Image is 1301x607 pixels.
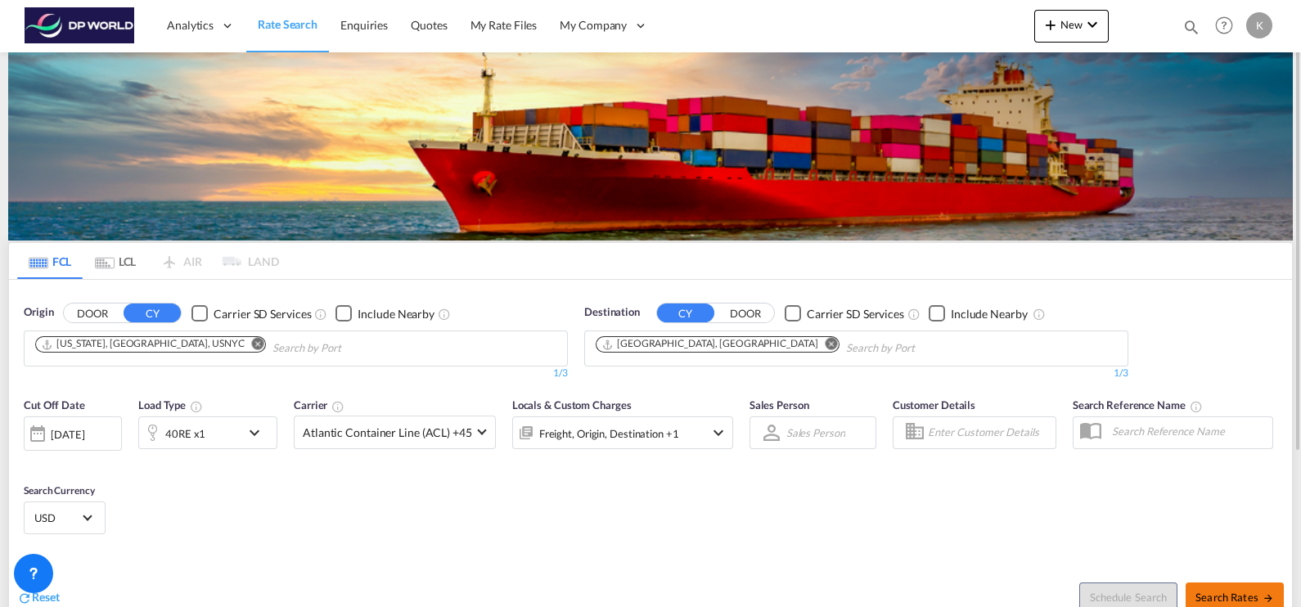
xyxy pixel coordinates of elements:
div: [DATE] [51,427,84,442]
div: Carrier SD Services [214,306,311,322]
md-icon: icon-magnify [1182,18,1200,36]
button: icon-plus 400-fgNewicon-chevron-down [1034,10,1109,43]
md-checkbox: Checkbox No Ink [929,304,1028,321]
md-select: Sales Person [785,420,847,444]
span: Analytics [167,17,214,34]
md-icon: The selected Trucker/Carrierwill be displayed in the rate results If the rates are from another f... [331,400,344,413]
div: Help [1210,11,1246,41]
span: Rate Search [258,17,317,31]
div: Freight Origin Destination Factory Stuffingicon-chevron-down [512,416,733,449]
div: 40RE x1icon-chevron-down [138,416,277,449]
div: Include Nearby [358,306,434,322]
div: Carrier SD Services [807,306,904,322]
span: My Company [560,17,627,34]
button: CY [657,303,714,322]
span: Help [1210,11,1238,39]
span: Quotes [411,18,447,32]
md-chips-wrap: Chips container. Use arrow keys to select chips. [33,331,434,362]
span: Load Type [138,398,203,411]
span: New [1041,18,1102,31]
span: Customer Details [893,398,975,411]
div: New York, NY, USNYC [41,337,244,351]
div: Jebel Ali, AEJEA [601,337,817,351]
input: Chips input. [272,335,428,362]
span: Search Currency [24,484,95,497]
span: Carrier [294,398,344,411]
md-datepicker: Select [24,448,36,470]
md-icon: Your search will be saved by the below given name [1190,400,1203,413]
span: Destination [584,304,640,321]
md-icon: icon-information-outline [190,400,203,413]
md-tab-item: LCL [83,243,148,279]
button: DOOR [717,304,774,323]
div: K [1246,12,1272,38]
md-select: Select Currency: $ USDUnited States Dollar [33,506,97,529]
md-checkbox: Checkbox No Ink [785,304,904,321]
button: DOOR [64,304,121,323]
div: 1/3 [24,366,568,380]
md-icon: icon-refresh [17,591,32,605]
md-checkbox: Checkbox No Ink [191,304,311,321]
span: Locals & Custom Charges [512,398,632,411]
md-icon: icon-chevron-down [709,423,728,443]
div: 40RE x1 [165,422,205,445]
md-icon: Unchecked: Ignores neighbouring ports when fetching rates.Checked : Includes neighbouring ports w... [438,308,451,321]
button: Remove [814,337,839,353]
input: Chips input. [846,335,1002,362]
div: 1/3 [584,366,1128,380]
md-icon: Unchecked: Search for CY (Container Yard) services for all selected carriers.Checked : Search for... [907,308,921,321]
md-icon: icon-chevron-down [245,423,272,443]
span: Enquiries [340,18,388,32]
span: USD [34,510,80,525]
div: Press delete to remove this chip. [601,337,821,351]
span: Reset [32,590,60,604]
span: Search Rates [1195,591,1274,604]
div: Include Nearby [951,306,1028,322]
div: Freight Origin Destination Factory Stuffing [539,422,679,445]
input: Search Reference Name [1104,419,1272,443]
img: c08ca190194411f088ed0f3ba295208c.png [25,7,135,44]
md-tab-item: FCL [17,243,83,279]
span: Search Reference Name [1073,398,1203,411]
md-checkbox: Checkbox No Ink [335,304,434,321]
div: [DATE] [24,416,122,451]
md-icon: Unchecked: Search for CY (Container Yard) services for all selected carriers.Checked : Search for... [314,308,327,321]
span: My Rate Files [470,18,538,32]
span: Atlantic Container Line (ACL) +45 [303,425,472,441]
md-pagination-wrapper: Use the left and right arrow keys to navigate between tabs [17,243,279,279]
div: Press delete to remove this chip. [41,337,247,351]
md-icon: Unchecked: Ignores neighbouring ports when fetching rates.Checked : Includes neighbouring ports w... [1033,308,1046,321]
div: icon-magnify [1182,18,1200,43]
span: Sales Person [750,398,809,411]
img: LCL+%26+FCL+BACKGROUND.png [8,52,1293,241]
input: Enter Customer Details [928,420,1051,445]
span: Cut Off Date [24,398,85,411]
md-icon: icon-plus 400-fg [1041,15,1060,34]
div: icon-refreshReset [17,589,60,607]
span: Origin [24,304,53,321]
md-icon: icon-arrow-right [1263,592,1274,604]
button: CY [124,303,181,322]
md-icon: icon-chevron-down [1083,15,1102,34]
button: Remove [241,337,265,353]
md-chips-wrap: Chips container. Use arrow keys to select chips. [593,331,1008,362]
